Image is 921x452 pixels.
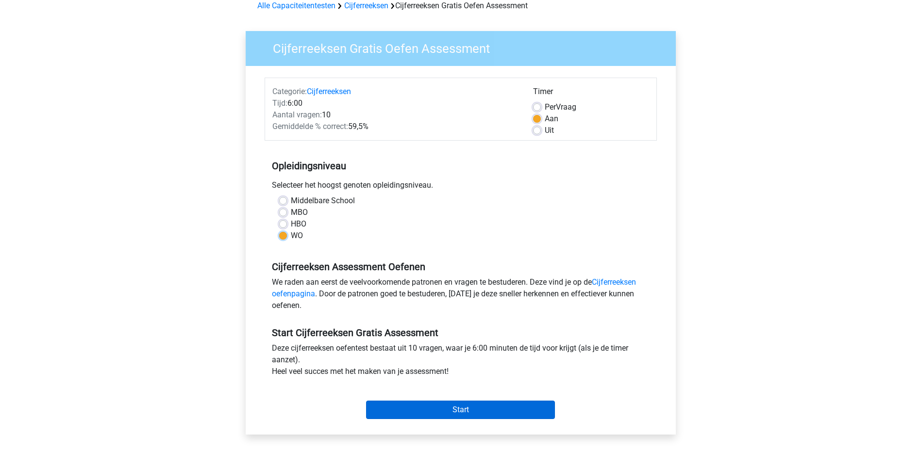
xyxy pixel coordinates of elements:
h5: Opleidingsniveau [272,156,650,176]
span: Categorie: [272,87,307,96]
span: Per [545,102,556,112]
label: WO [291,230,303,242]
h3: Cijferreeksen Gratis Oefen Assessment [261,37,669,56]
a: Cijferreeksen [344,1,388,10]
label: HBO [291,218,306,230]
div: 10 [265,109,526,121]
h5: Start Cijferreeksen Gratis Assessment [272,327,650,339]
div: We raden aan eerst de veelvoorkomende patronen en vragen te bestuderen. Deze vind je op de . Door... [265,276,657,315]
div: Selecteer het hoogst genoten opleidingsniveau. [265,179,657,195]
label: Uit [545,125,554,136]
div: Deze cijferreeksen oefentest bestaat uit 10 vragen, waar je 6:00 minuten de tijd voor krijgt (als... [265,342,657,381]
a: Alle Capaciteitentesten [257,1,335,10]
div: 6:00 [265,97,526,109]
a: Cijferreeksen [307,87,351,96]
div: 59,5% [265,121,526,132]
span: Aantal vragen: [272,110,322,119]
label: Aan [545,113,558,125]
div: Timer [533,86,649,101]
span: Tijd: [272,98,287,108]
label: Vraag [545,101,576,113]
span: Gemiddelde % correct: [272,122,348,131]
input: Start [366,401,555,419]
label: MBO [291,207,308,218]
h5: Cijferreeksen Assessment Oefenen [272,261,650,273]
label: Middelbare School [291,195,355,207]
